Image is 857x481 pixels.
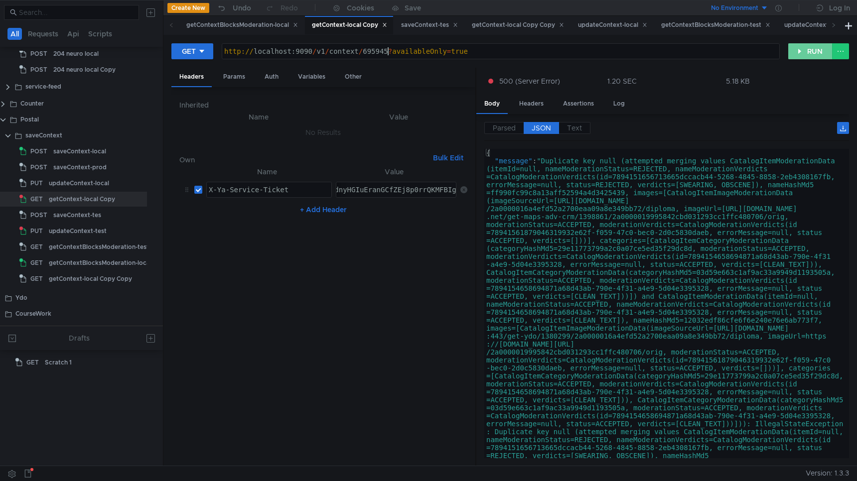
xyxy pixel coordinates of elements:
div: Headers [511,95,552,113]
div: updateContext-test [49,224,107,239]
th: Name [187,111,330,123]
div: Log In [829,2,850,14]
span: POST [30,62,47,77]
div: No Environment [711,3,758,13]
button: Scripts [85,28,115,40]
div: Scratch 1 [45,355,72,370]
div: 5.18 KB [726,77,750,86]
div: updateContext-local [49,176,109,191]
div: saveContext-prod [53,160,107,175]
div: getContextBlocksModeration-local [49,255,151,270]
div: Variables [290,68,333,86]
button: GET [171,43,213,59]
span: GET [30,271,43,286]
span: POST [30,208,47,223]
div: saveContext-tes [401,20,458,30]
th: Value [330,111,467,123]
div: getContext-local Copy Copy [472,20,564,30]
button: All [7,28,22,40]
button: RUN [788,43,833,59]
div: saveContext-tes [53,208,101,223]
span: Version: 1.3.3 [806,466,849,481]
div: Counter [20,96,44,111]
div: 204 neuro local Copy [53,62,116,77]
span: GET [30,255,43,270]
div: Headers [171,68,212,87]
div: Assertions [555,95,602,113]
div: getContext-local Copy [312,20,387,30]
div: 204 neuro local [53,46,99,61]
div: GET [182,46,196,57]
div: Redo [281,2,298,14]
div: Cookies [347,2,374,14]
span: PUT [30,224,43,239]
span: JSON [532,123,551,132]
button: Create New [167,3,209,13]
span: GET [30,192,43,207]
div: Auth [257,68,286,86]
span: Parsed [493,123,516,132]
div: getContext-local Copy [49,192,115,207]
span: Text [567,123,582,132]
div: Other [337,68,370,86]
div: saveContext [25,128,62,143]
div: Undo [233,2,251,14]
div: updateContext-local [578,20,647,30]
h6: Inherited [179,99,467,111]
div: updateContext-test [784,20,851,30]
div: Params [215,68,253,86]
div: saveContext-local [53,144,106,159]
span: POST [30,46,47,61]
div: getContext-local Copy Copy [49,271,132,286]
div: Log [605,95,633,113]
nz-embed-empty: No Results [305,128,341,137]
div: 1.20 SEC [607,77,637,86]
div: Body [476,95,508,114]
div: CourseWork [15,306,51,321]
div: service-feed [25,79,61,94]
span: PUT [30,176,43,191]
div: Save [405,4,421,11]
button: Requests [25,28,61,40]
h6: Own [179,154,429,166]
button: Redo [258,0,305,15]
button: Api [64,28,82,40]
span: GET [30,240,43,254]
div: Postal [20,112,39,127]
span: GET [26,355,39,370]
div: getContextBlocksModeration-local [186,20,298,30]
span: 500 (Server Error) [499,76,560,87]
button: Undo [209,0,258,15]
th: Value [332,166,456,178]
div: Ydo [15,290,27,305]
th: Name [202,166,332,178]
div: getContextBlocksModeration-test [49,240,149,254]
button: Bulk Edit [429,152,467,164]
span: POST [30,144,47,159]
div: getContextBlocksModeration-test [661,20,770,30]
div: Drafts [69,332,90,344]
button: + Add Header [296,204,351,216]
span: POST [30,160,47,175]
input: Search... [19,7,133,18]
